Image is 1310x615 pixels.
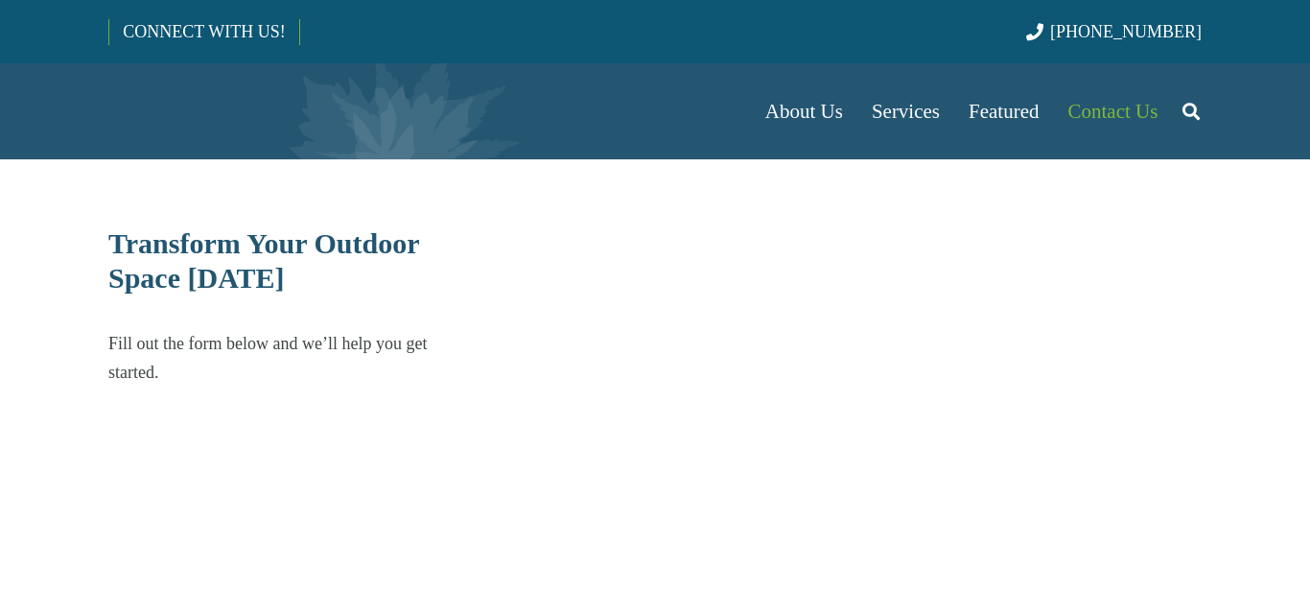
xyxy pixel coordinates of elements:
p: Fill out the form below and we’ll help you get started. [108,329,466,387]
a: About Us [751,63,857,159]
span: Contact Us [1068,100,1158,123]
a: Borst-Logo [108,73,427,150]
span: [PHONE_NUMBER] [1050,22,1202,41]
a: Services [857,63,954,159]
span: Services [872,100,940,123]
a: [PHONE_NUMBER] [1026,22,1202,41]
span: Featured [969,100,1039,123]
a: Search [1172,87,1210,135]
a: Featured [954,63,1053,159]
a: Contact Us [1054,63,1173,159]
a: CONNECT WITH US! [109,9,298,55]
span: About Us [765,100,843,123]
span: Transform Your Outdoor Space [DATE] [108,227,419,294]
